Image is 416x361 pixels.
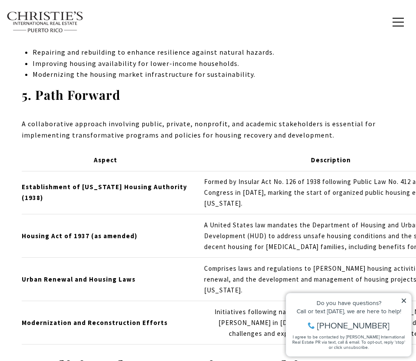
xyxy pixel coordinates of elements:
strong: Description [311,156,351,164]
span: Modernizing the housing market infrastructure for sustainability. [33,70,255,79]
span: I agree to be contacted by [PERSON_NAME] International Real Estate PR via text, call & email. To ... [11,53,124,70]
div: Call or text [DATE], we are here to help! [9,28,125,34]
span: [PHONE_NUMBER] [36,41,108,49]
strong: Establishment of [US_STATE] Housing Authority (1938) [22,183,187,202]
strong: Housing Act of 1937 (as amended) [22,232,137,240]
strong: 5. Path Forward [22,86,120,103]
img: Christie's International Real Estate text transparent background [7,11,84,33]
button: button [387,10,409,35]
div: Do you have questions? [9,20,125,26]
strong: Modernization and Reconstruction Efforts [22,318,168,327]
span: Improving housing availability for lower-income households. [33,59,239,68]
span: Repairing and rebuilding to enhance resilience against natural hazards. [33,48,274,56]
strong: Urban Renewal and Housing Laws [22,275,135,283]
strong: Aspect [94,156,117,164]
span: A collaborative approach involving public, private, nonprofit, and academic stakeholders is essen... [22,119,376,139]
